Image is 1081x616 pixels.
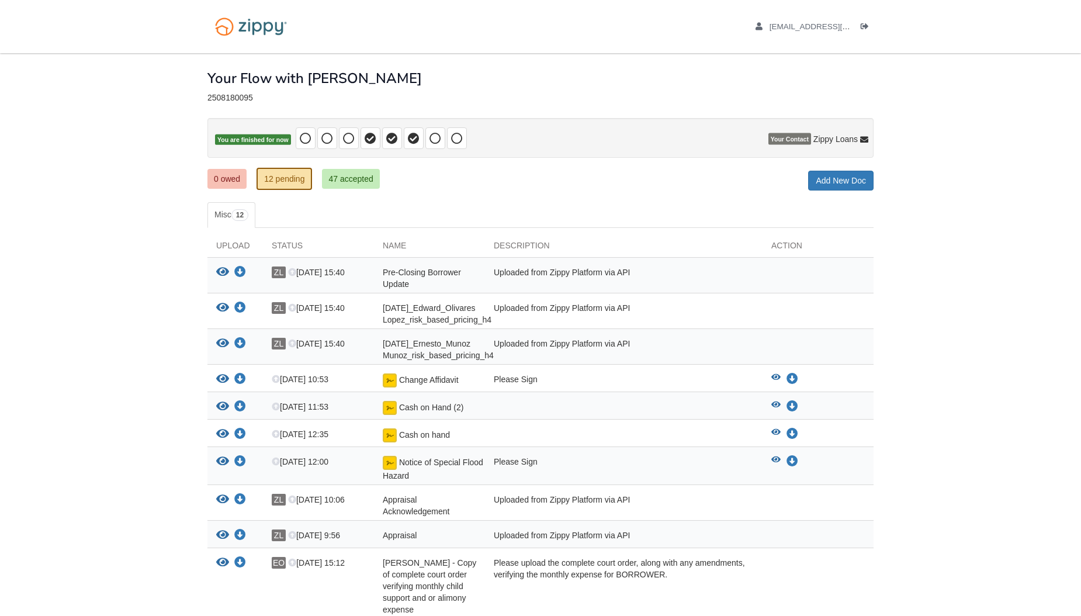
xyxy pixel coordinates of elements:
[272,338,286,349] span: ZL
[257,168,312,190] a: 12 pending
[234,458,246,467] a: Download Notice of Special Flood Hazard
[374,240,485,257] div: Name
[383,339,494,360] span: [DATE]_Ernesto_Munoz Munoz_risk_based_pricing_h4
[383,558,476,614] span: [PERSON_NAME] - Copy of complete court order verifying monthly child support and or alimony expense
[216,373,229,386] button: View Change Affidavit
[234,496,246,505] a: Download Appraisal Acknowledgement
[383,373,397,387] img: Document fully signed
[485,338,763,361] div: Uploaded from Zippy Platform via API
[234,340,246,349] a: Download 09-22-2025_Ernesto_Munoz Munoz_risk_based_pricing_h4
[272,302,286,314] span: ZL
[485,456,763,482] div: Please Sign
[813,133,858,145] span: Zippy Loans
[485,530,763,545] div: Uploaded from Zippy Platform via API
[861,22,874,34] a: Log out
[771,456,781,468] button: View Notice of Special Flood Hazard
[383,303,491,324] span: [DATE]_Edward_Olivares Lopez_risk_based_pricing_h4
[216,494,229,506] button: View Appraisal Acknowledgement
[288,303,345,313] span: [DATE] 15:40
[288,531,340,540] span: [DATE] 9:56
[272,457,328,466] span: [DATE] 12:00
[383,456,397,470] img: Document fully signed
[215,134,291,146] span: You are finished for now
[383,428,397,442] img: Document fully signed
[768,133,811,145] span: Your Contact
[216,338,229,350] button: View 09-22-2025_Ernesto_Munoz Munoz_risk_based_pricing_h4
[787,402,798,411] a: Download Cash on Hand (2)
[207,202,255,228] a: Misc
[234,531,246,541] a: Download Appraisal
[216,302,229,314] button: View 09-22-2025_Edward_Olivares Lopez_risk_based_pricing_h4
[399,403,464,412] span: Cash on Hand (2)
[272,430,328,439] span: [DATE] 12:35
[216,401,229,413] button: View Cash on Hand (2)
[234,559,246,568] a: Download Ernesto Munoz - Copy of complete court order verifying monthly child support and or alim...
[485,557,763,615] div: Please upload the complete court order, along with any amendments, verifying the monthly expense ...
[399,375,459,385] span: Change Affidavit
[272,530,286,541] span: ZL
[234,304,246,313] a: Download 09-22-2025_Edward_Olivares Lopez_risk_based_pricing_h4
[383,458,483,480] span: Notice of Special Flood Hazard
[808,171,874,191] a: Add New Doc
[322,169,379,189] a: 47 accepted
[787,457,798,466] a: Download Notice of Special Flood Hazard
[288,558,345,567] span: [DATE] 15:12
[272,375,328,384] span: [DATE] 10:53
[787,375,798,384] a: Download Change Affidavit
[272,402,328,411] span: [DATE] 11:53
[383,495,449,516] span: Appraisal Acknowledgement
[485,240,763,257] div: Description
[272,557,286,569] span: EO
[771,401,781,413] button: View Cash on Hand (2)
[485,494,763,517] div: Uploaded from Zippy Platform via API
[485,302,763,326] div: Uploaded from Zippy Platform via API
[771,373,781,385] button: View Change Affidavit
[207,71,422,86] h1: Your Flow with [PERSON_NAME]
[234,430,246,439] a: Download Cash on hand
[383,531,417,540] span: Appraisal
[288,339,345,348] span: [DATE] 15:40
[207,12,294,41] img: Logo
[216,557,229,569] button: View Ernesto Munoz - Copy of complete court order verifying monthly child support and or alimony ...
[216,530,229,542] button: View Appraisal
[756,22,903,34] a: edit profile
[216,267,229,279] button: View Pre-Closing Borrower Update
[787,430,798,439] a: Download Cash on hand
[485,373,763,389] div: Please Sign
[207,240,263,257] div: Upload
[207,93,874,103] div: 2508180095
[272,494,286,506] span: ZL
[383,268,461,289] span: Pre-Closing Borrower Update
[771,428,781,440] button: View Cash on hand
[263,240,374,257] div: Status
[485,267,763,290] div: Uploaded from Zippy Platform via API
[770,22,903,31] span: eolivares@blueleafresidential.com
[383,401,397,415] img: Document fully signed
[207,169,247,189] a: 0 owed
[234,268,246,278] a: Download Pre-Closing Borrower Update
[288,268,345,277] span: [DATE] 15:40
[216,456,229,468] button: View Notice of Special Flood Hazard
[234,375,246,385] a: Download Change Affidavit
[216,428,229,441] button: View Cash on hand
[288,495,345,504] span: [DATE] 10:06
[272,267,286,278] span: ZL
[763,240,874,257] div: Action
[399,430,450,439] span: Cash on hand
[234,403,246,412] a: Download Cash on Hand (2)
[231,209,248,221] span: 12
